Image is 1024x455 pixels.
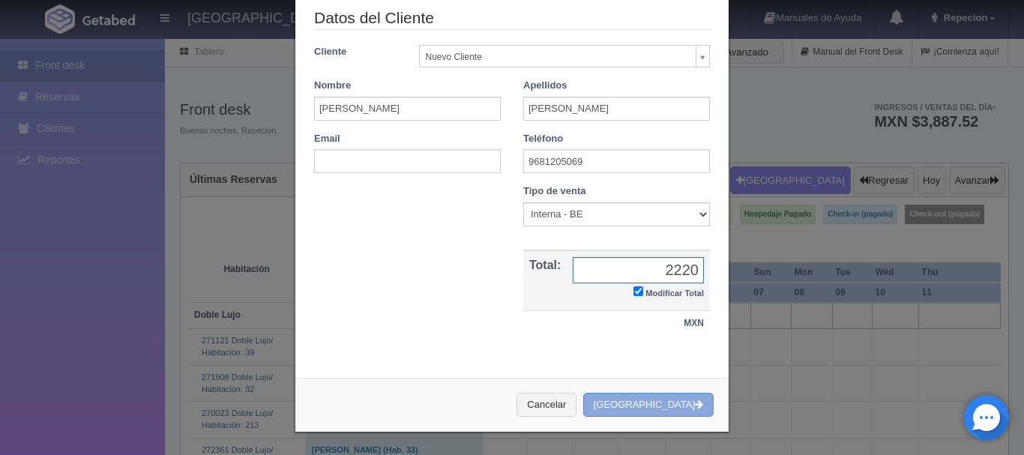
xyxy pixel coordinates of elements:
span: Nuevo Cliente [426,46,690,68]
button: Cancelar [516,393,576,418]
button: [GEOGRAPHIC_DATA] [583,393,714,418]
a: Nuevo Cliente [419,45,711,67]
label: Tipo de venta [523,184,586,199]
small: Modificar Total [645,289,704,298]
label: Teléfono [523,132,563,146]
label: Apellidos [523,79,567,93]
label: Nombre [314,79,351,93]
legend: Datos del Cliente [314,7,710,30]
th: Total: [523,250,567,310]
input: Modificar Total [633,286,643,296]
label: Cliente [303,45,408,59]
label: Email [314,132,340,146]
strong: MXN [684,318,704,328]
